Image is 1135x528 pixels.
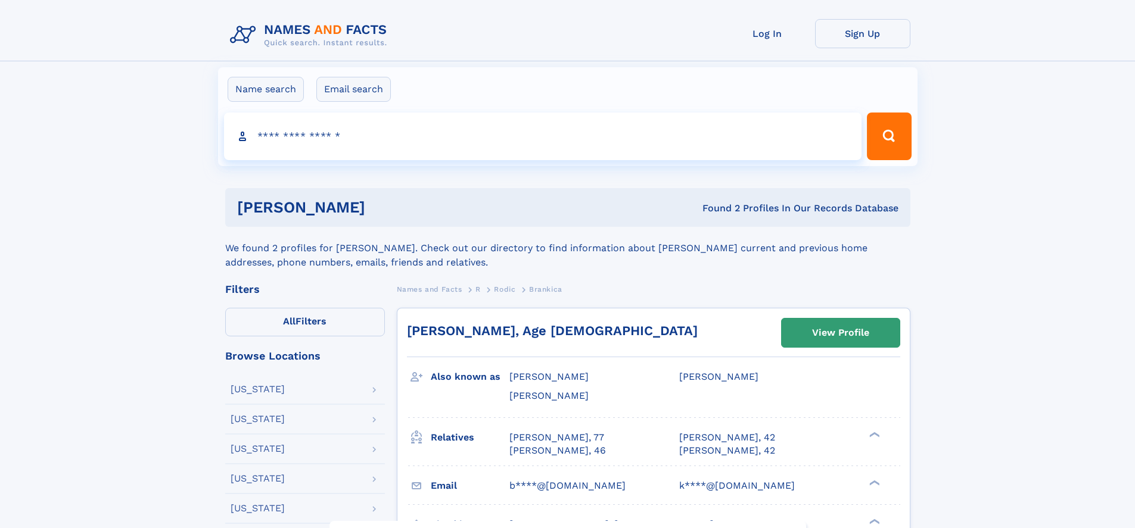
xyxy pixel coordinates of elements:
[475,282,481,296] a: R
[866,517,881,525] div: ❯
[283,315,296,327] span: All
[231,414,285,424] div: [US_STATE]
[237,200,534,215] h1: [PERSON_NAME]
[679,444,775,457] a: [PERSON_NAME], 42
[431,427,509,448] h3: Relatives
[231,385,285,394] div: [US_STATE]
[407,323,698,338] a: [PERSON_NAME], Age [DEMOGRAPHIC_DATA]
[867,113,911,160] button: Search Button
[509,371,589,382] span: [PERSON_NAME]
[509,444,606,457] a: [PERSON_NAME], 46
[431,476,509,496] h3: Email
[509,431,604,444] a: [PERSON_NAME], 77
[720,19,815,48] a: Log In
[782,318,900,347] a: View Profile
[431,367,509,387] h3: Also known as
[812,319,869,346] div: View Profile
[494,285,515,293] span: Rodic
[225,19,397,51] img: Logo Names and Facts
[225,351,385,361] div: Browse Locations
[225,308,385,336] label: Filters
[866,479,881,486] div: ❯
[225,227,910,270] div: We found 2 profiles for [PERSON_NAME]. Check out our directory to find information about [PERSON_...
[529,285,562,293] span: Brankica
[224,113,862,160] input: search input
[231,474,285,483] div: [US_STATE]
[225,284,385,295] div: Filters
[679,431,775,444] a: [PERSON_NAME], 42
[534,202,898,215] div: Found 2 Profiles In Our Records Database
[866,430,881,438] div: ❯
[475,285,481,293] span: R
[231,504,285,513] div: [US_STATE]
[231,444,285,454] div: [US_STATE]
[679,371,758,382] span: [PERSON_NAME]
[494,282,515,296] a: Rodic
[397,282,462,296] a: Names and Facts
[316,77,391,102] label: Email search
[815,19,910,48] a: Sign Up
[228,77,304,102] label: Name search
[509,390,589,401] span: [PERSON_NAME]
